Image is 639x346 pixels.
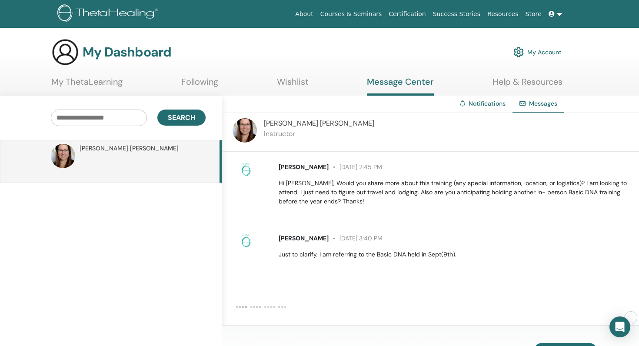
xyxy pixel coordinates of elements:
img: generic-user-icon.jpg [51,38,79,66]
span: [DATE] 3:40 PM [329,234,383,242]
img: no-photo.png [239,234,253,248]
a: Notifications [469,100,506,107]
a: My ThetaLearning [51,77,123,93]
h3: My Dashboard [83,44,171,60]
a: Wishlist [277,77,309,93]
p: Hi [PERSON_NAME], Would you share more about this training (any special information, location, or... [279,179,629,206]
img: no-photo.png [239,163,253,176]
span: [PERSON_NAME] [PERSON_NAME] [80,144,179,153]
img: cog.svg [513,45,524,60]
span: Search [168,113,195,122]
p: Just to clarify, I am referring to the Basic DNA held in Sept(9th). [279,250,629,259]
a: My Account [513,43,562,62]
button: Search [157,110,206,126]
img: logo.png [57,4,161,24]
a: About [292,6,316,22]
span: [PERSON_NAME] [279,234,329,242]
span: Messages [529,100,557,107]
a: Certification [385,6,429,22]
span: [PERSON_NAME] [PERSON_NAME] [264,119,374,128]
a: Message Center [367,77,434,96]
a: Success Stories [429,6,484,22]
div: Open Intercom Messenger [609,316,630,337]
span: [PERSON_NAME] [279,163,329,171]
img: default.jpg [51,144,75,168]
a: Resources [484,6,522,22]
img: default.jpg [233,118,257,143]
a: Courses & Seminars [317,6,386,22]
span: [DATE] 2:45 PM [329,163,382,171]
a: Following [181,77,218,93]
textarea: To enrich screen reader interactions, please activate Accessibility in Grammarly extension settings [236,303,639,326]
p: Instructor [264,129,374,139]
a: Help & Resources [493,77,562,93]
a: Store [522,6,545,22]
